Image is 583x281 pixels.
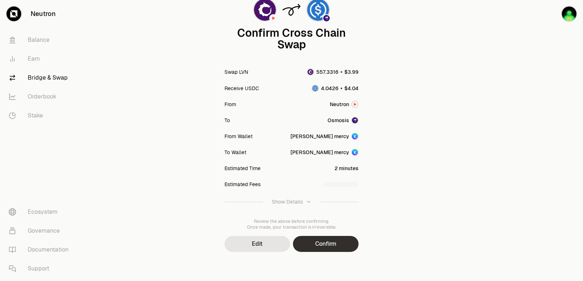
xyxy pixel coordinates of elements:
[323,15,330,21] img: Osmosis Logo
[3,221,79,240] a: Governance
[562,7,576,21] img: sandy mercy
[224,117,230,124] div: To
[290,133,359,140] button: [PERSON_NAME] mercyAccount Image
[270,15,277,21] img: Neutron Logo
[312,85,318,91] img: USDC Logo
[290,149,349,156] div: [PERSON_NAME] mercy
[224,218,359,230] div: Review the above before confirming. Once made, your transaction is irreversible.
[330,101,349,108] span: Neutron
[328,117,349,124] span: Osmosis
[224,192,359,211] button: Show Details
[224,68,248,76] div: Swap LVN
[224,101,236,108] div: From
[3,106,79,125] a: Stake
[224,149,246,156] div: To Wallet
[224,181,261,188] div: Estimated Fees
[290,149,359,156] button: [PERSON_NAME] mercyAccount Image
[224,85,259,92] div: Receive USDC
[293,236,359,252] button: Confirm
[3,68,79,87] a: Bridge & Swap
[3,202,79,221] a: Ecosystem
[224,133,253,140] div: From Wallet
[224,165,261,172] div: Estimated Time
[224,27,359,51] div: Confirm Cross Chain Swap
[3,87,79,106] a: Orderbook
[3,259,79,278] a: Support
[224,236,290,252] button: Edit
[3,49,79,68] a: Earn
[308,69,313,75] img: LVN Logo
[272,198,303,205] div: Show Details
[352,101,358,107] img: Neutron Logo
[352,117,358,123] img: Osmosis Logo
[3,240,79,259] a: Documentation
[3,31,79,49] a: Balance
[334,165,359,172] div: 2 minutes
[290,133,349,140] div: [PERSON_NAME] mercy
[352,133,358,139] img: Account Image
[352,149,358,155] img: Account Image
